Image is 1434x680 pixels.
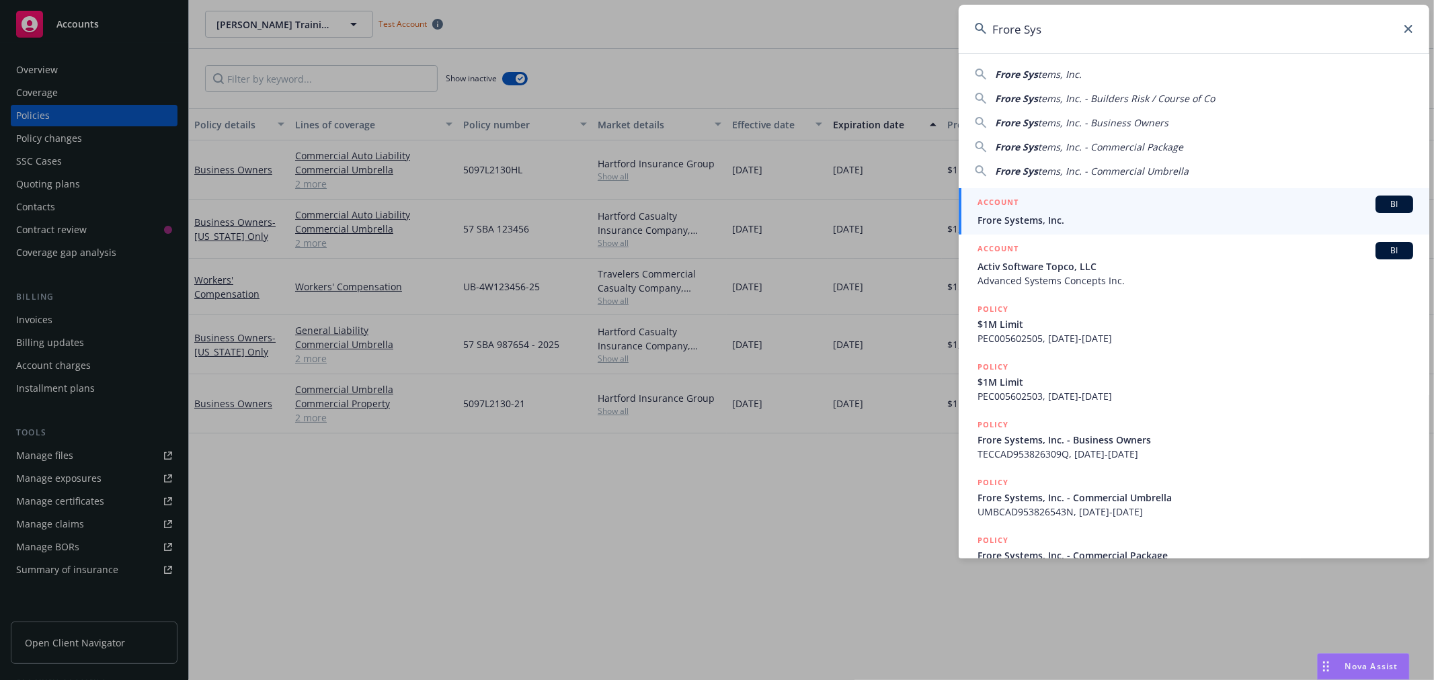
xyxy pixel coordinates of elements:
[978,548,1413,562] span: Frore Systems, Inc. - Commercial Package
[1381,198,1408,210] span: BI
[1038,92,1215,105] span: tems, Inc. - Builders Risk / Course of Co
[959,411,1429,468] a: POLICYFrore Systems, Inc. - Business OwnersTECCAD953826309Q, [DATE]-[DATE]
[1038,140,1183,153] span: tems, Inc. - Commercial Package
[1038,165,1189,177] span: tems, Inc. - Commercial Umbrella
[978,360,1008,374] h5: POLICY
[978,259,1413,273] span: Activ Software Topco, LLC
[959,235,1429,295] a: ACCOUNTBIActiv Software Topco, LLCAdvanced Systems Concepts Inc.
[978,447,1413,461] span: TECCAD953826309Q, [DATE]-[DATE]
[978,213,1413,227] span: Frore Systems, Inc.
[959,188,1429,235] a: ACCOUNTBIFrore Systems, Inc.
[978,331,1413,345] span: PEC005602505, [DATE]-[DATE]
[959,5,1429,53] input: Search...
[1038,68,1082,81] span: tems, Inc.
[978,273,1413,288] span: Advanced Systems Concepts Inc.
[978,534,1008,547] h5: POLICY
[978,375,1413,389] span: $1M Limit
[959,353,1429,411] a: POLICY$1M LimitPEC005602503, [DATE]-[DATE]
[995,116,1038,129] span: Frore Sys
[1345,661,1398,672] span: Nova Assist
[959,526,1429,584] a: POLICYFrore Systems, Inc. - Commercial Package
[1317,653,1410,680] button: Nova Assist
[978,302,1008,316] h5: POLICY
[978,242,1019,258] h5: ACCOUNT
[1381,245,1408,257] span: BI
[1038,116,1168,129] span: tems, Inc. - Business Owners
[978,389,1413,403] span: PEC005602503, [DATE]-[DATE]
[978,317,1413,331] span: $1M Limit
[995,165,1038,177] span: Frore Sys
[978,491,1413,505] span: Frore Systems, Inc. - Commercial Umbrella
[978,433,1413,447] span: Frore Systems, Inc. - Business Owners
[995,68,1038,81] span: Frore Sys
[978,196,1019,212] h5: ACCOUNT
[959,295,1429,353] a: POLICY$1M LimitPEC005602505, [DATE]-[DATE]
[995,92,1038,105] span: Frore Sys
[995,140,1038,153] span: Frore Sys
[978,476,1008,489] h5: POLICY
[978,418,1008,431] h5: POLICY
[1318,654,1335,679] div: Drag to move
[978,505,1413,519] span: UMBCAD953826543N, [DATE]-[DATE]
[959,468,1429,526] a: POLICYFrore Systems, Inc. - Commercial UmbrellaUMBCAD953826543N, [DATE]-[DATE]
